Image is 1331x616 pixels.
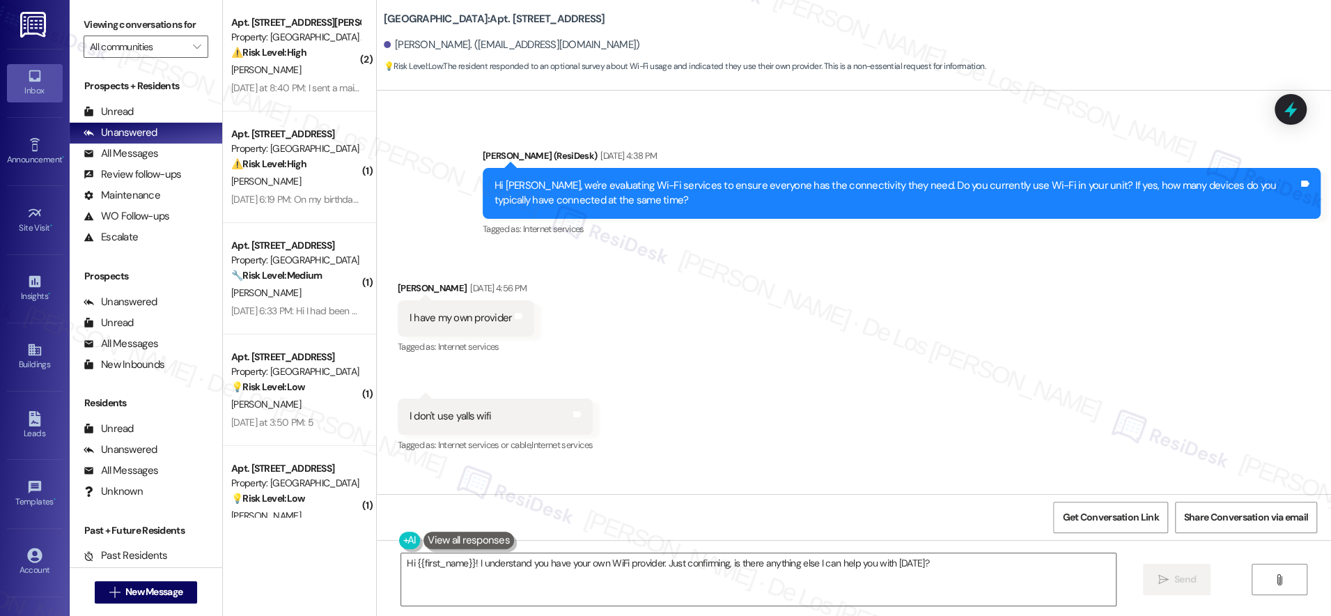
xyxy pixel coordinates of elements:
button: Share Conversation via email [1175,502,1317,533]
div: Tagged as: [483,219,1321,239]
span: Internet services [438,341,499,353]
div: Unread [84,105,134,119]
div: Apt. [STREET_ADDRESS] [231,238,360,253]
textarea: Hi {{first_name}}! I understand you have your own WiFi provider. Just confirming, is there anythi... [401,553,1116,606]
span: • [48,289,50,299]
div: [PERSON_NAME]. ([EMAIL_ADDRESS][DOMAIN_NAME]) [384,38,640,52]
div: Residents [70,396,222,410]
div: Unread [84,316,134,330]
a: Templates • [7,475,63,513]
div: I have my own provider [410,311,513,325]
img: ResiDesk Logo [20,12,49,38]
a: Leads [7,407,63,445]
div: Maintenance [84,188,160,203]
strong: ⚠️ Risk Level: High [231,46,306,59]
span: [PERSON_NAME] [231,63,301,76]
button: Get Conversation Link [1053,502,1167,533]
div: I don't use yalls wifi [410,409,492,424]
div: Property: [GEOGRAPHIC_DATA] Apartments [231,30,360,45]
span: Internet services [531,439,593,451]
span: [PERSON_NAME] [231,509,301,522]
div: Property: [GEOGRAPHIC_DATA] [231,364,360,379]
div: Tagged as: [398,435,593,455]
div: Apt. [STREET_ADDRESS] [231,350,360,364]
div: [PERSON_NAME] [398,281,535,300]
span: Get Conversation Link [1062,510,1158,525]
div: New Inbounds [84,357,164,372]
div: [DATE] at 8:40 PM: I sent a maintenance request nobody came on the [DATE] like they said they did! [231,82,634,94]
span: [PERSON_NAME] [231,286,301,299]
a: Insights • [7,270,63,307]
a: Buildings [7,338,63,376]
span: [PERSON_NAME] [231,398,301,410]
span: Internet services or cable , [438,439,531,451]
strong: 💡 Risk Level: Low [384,61,442,72]
div: Property: [GEOGRAPHIC_DATA] [231,476,360,491]
div: Apt. [STREET_ADDRESS][PERSON_NAME] [231,15,360,30]
button: New Message [95,581,198,603]
div: Property: [GEOGRAPHIC_DATA] [231,253,360,268]
div: Unanswered [84,295,157,309]
div: Unanswered [84,442,157,457]
span: : The resident responded to an optional survey about Wi-Fi usage and indicated they use their own... [384,59,986,74]
strong: 💡 Risk Level: Low [231,492,305,505]
div: Hi [PERSON_NAME], we're evaluating Wi-Fi services to ensure everyone has the connectivity they ne... [495,178,1298,208]
div: All Messages [84,463,158,478]
span: [PERSON_NAME] [231,175,301,187]
div: WO Follow-ups [84,209,169,224]
input: All communities [90,36,186,58]
div: [DATE] 4:56 PM [467,281,527,295]
span: New Message [125,585,182,599]
div: Property: [GEOGRAPHIC_DATA] [231,141,360,156]
div: Unknown [84,484,143,499]
div: Review follow-ups [84,167,181,182]
div: All Messages [84,337,158,351]
a: Account [7,544,63,581]
strong: ⚠️ Risk Level: High [231,157,306,170]
div: Past + Future Residents [70,523,222,538]
div: Prospects + Residents [70,79,222,93]
span: • [54,495,56,505]
div: [PERSON_NAME] (ResiDesk) [483,148,1321,168]
span: Send [1174,572,1196,587]
div: Escalate [84,230,138,245]
div: Prospects [70,269,222,284]
div: Unread [84,422,134,436]
div: Unanswered [84,125,157,140]
strong: 🔧 Risk Level: Medium [231,269,322,282]
i:  [1158,574,1168,585]
div: [DATE] 6:33 PM: Hi I had been talking you yall about assistance and endeavors has 4 agencies that... [231,305,955,317]
span: • [62,153,64,162]
div: Apt. [STREET_ADDRESS] [231,461,360,476]
button: Send [1143,564,1211,595]
div: [DATE] 6:19 PM: On my birthday [DEMOGRAPHIC_DATA] [231,193,456,206]
i:  [109,587,120,598]
i:  [193,41,201,52]
i:  [1274,574,1284,585]
strong: 💡 Risk Level: Low [231,380,305,393]
div: [DATE] 4:38 PM [597,148,657,163]
span: Share Conversation via email [1184,510,1308,525]
label: Viewing conversations for [84,14,208,36]
div: Past Residents [84,548,168,563]
span: • [50,221,52,231]
b: [GEOGRAPHIC_DATA]: Apt. [STREET_ADDRESS] [384,12,605,26]
span: Internet services [523,223,584,235]
div: Apt. [STREET_ADDRESS] [231,127,360,141]
div: [DATE] at 3:50 PM: 5 [231,416,313,429]
a: Inbox [7,64,63,102]
a: Site Visit • [7,201,63,239]
div: All Messages [84,146,158,161]
div: Tagged as: [398,337,535,357]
